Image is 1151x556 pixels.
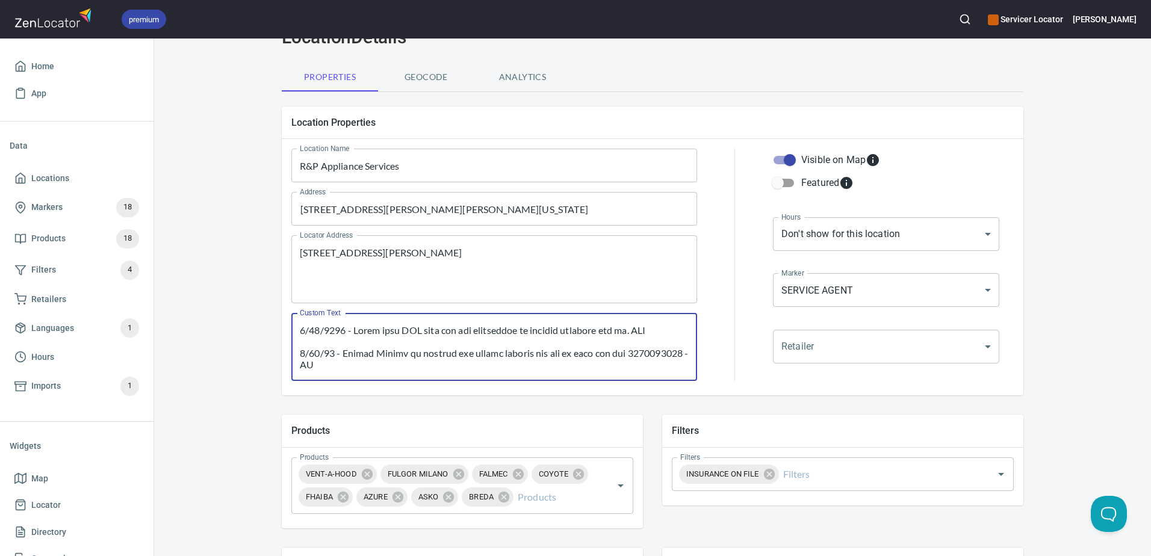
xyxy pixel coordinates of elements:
[299,487,353,507] div: FHAIBA
[988,13,1063,26] h6: Servicer Locator
[289,70,371,85] span: Properties
[462,487,513,507] div: BREDA
[299,465,377,484] div: VENT-A-HOOD
[801,176,854,190] div: Featured
[482,70,563,85] span: Analytics
[31,378,61,394] span: Imports
[773,217,999,251] div: Don't show for this location
[120,263,139,277] span: 4
[31,350,54,365] span: Hours
[866,153,880,167] svg: Whether the location is visible on the map.
[679,465,779,484] div: INSURANCE ON FILE
[10,519,144,546] a: Directory
[462,491,501,502] span: BREDA
[672,424,1014,437] h5: Filters
[380,468,456,480] span: FULGOR MILANO
[31,200,63,215] span: Markers
[31,231,66,246] span: Products
[472,465,528,484] div: FALMEC
[952,6,978,32] button: Search
[10,192,144,223] a: Markers18
[31,59,54,74] span: Home
[31,498,61,513] span: Locator
[385,70,467,85] span: Geocode
[10,53,144,80] a: Home
[10,255,144,286] a: Filters4
[31,292,66,307] span: Retailers
[300,324,689,370] textarea: 6/48/9296 - Lorem ipsu DOL sita con adi elitseddoe te incidid utlabore etd ma. ALI 8/60/93 - Enim...
[291,424,633,437] h5: Products
[291,116,1014,129] h5: Location Properties
[10,465,144,492] a: Map
[988,14,999,25] button: color-CE600E
[356,487,408,507] div: AZURE
[472,468,515,480] span: FALMEC
[1091,496,1127,532] iframe: Help Scout Beacon - Open
[839,176,854,190] svg: Featured locations are moved to the top of the search results list.
[31,171,69,186] span: Locations
[380,465,468,484] div: FULGOR MILANO
[10,131,144,160] li: Data
[679,468,766,480] span: INSURANCE ON FILE
[10,80,144,107] a: App
[10,223,144,255] a: Products18
[356,491,395,502] span: AZURE
[31,86,46,101] span: App
[300,247,689,292] textarea: [STREET_ADDRESS][PERSON_NAME]
[31,471,48,486] span: Map
[532,468,576,480] span: COYOTE
[120,379,139,393] span: 1
[31,321,74,336] span: Languages
[10,371,144,402] a: Imports1
[10,165,144,192] a: Locations
[10,312,144,344] a: Languages1
[120,321,139,335] span: 1
[299,468,364,480] span: VENT-A-HOOD
[801,153,880,167] div: Visible on Map
[122,10,166,29] div: premium
[612,477,629,494] button: Open
[299,491,340,502] span: FHAIBA
[31,525,66,540] span: Directory
[122,13,166,26] span: premium
[1073,6,1137,32] button: [PERSON_NAME]
[515,486,594,508] input: Products
[10,286,144,313] a: Retailers
[10,431,144,460] li: Widgets
[116,232,139,246] span: 18
[1073,13,1137,26] h6: [PERSON_NAME]
[773,273,999,307] div: SERVICE AGENT
[781,463,975,486] input: Filters
[116,200,139,214] span: 18
[411,487,459,507] div: ASKO
[14,5,95,31] img: zenlocator
[31,262,56,277] span: Filters
[10,344,144,371] a: Hours
[411,491,446,502] span: ASKO
[993,466,1010,483] button: Open
[10,492,144,519] a: Locator
[773,330,999,363] div: ​
[532,465,589,484] div: COYOTE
